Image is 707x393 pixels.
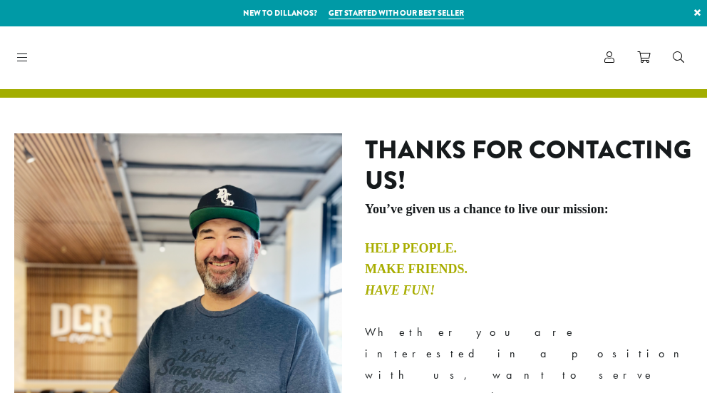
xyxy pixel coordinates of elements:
h4: Make Friends. [365,262,693,277]
a: Search [661,46,696,69]
h2: Thanks for contacting us! [365,135,693,196]
h5: You’ve given us a chance to live our mission: [365,202,693,218]
a: Get started with our best seller [329,7,464,19]
h4: Help People. [365,241,693,257]
em: Have Fun! [365,283,435,297]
